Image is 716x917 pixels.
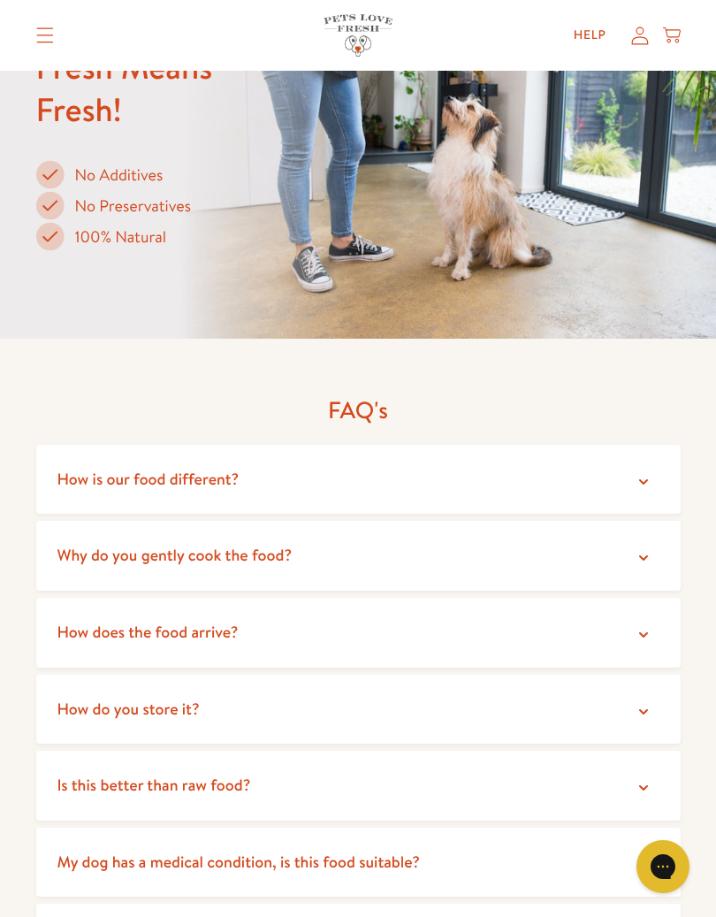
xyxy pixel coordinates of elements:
[57,468,240,490] span: How is our food different?
[36,521,681,591] summary: Why do you gently cook the food?
[57,544,293,566] span: Why do you gently cook the food?
[36,751,681,821] summary: Is this better than raw food?
[22,13,68,57] summary: Translation missing: en.sections.header.menu
[628,834,698,899] iframe: Gorgias live chat messenger
[36,46,681,131] h2: Fresh Means Fresh!
[36,598,681,668] summary: How does the food arrive?
[36,675,681,745] summary: How do you store it?
[57,621,239,643] span: How does the food arrive?
[36,221,681,252] li: 100% Natural
[324,14,392,56] img: Pets Love Fresh
[36,828,681,898] summary: My dog has a medical condition, is this food suitable?
[57,774,251,796] span: Is this better than raw food?
[36,445,681,515] summary: How is our food different?
[560,18,621,53] a: Help
[57,698,200,720] span: How do you store it?
[36,159,681,190] li: No Additives
[36,190,681,221] li: No Preservatives
[75,395,641,425] h2: FAQ's
[57,851,420,873] span: My dog has a medical condition, is this food suitable?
